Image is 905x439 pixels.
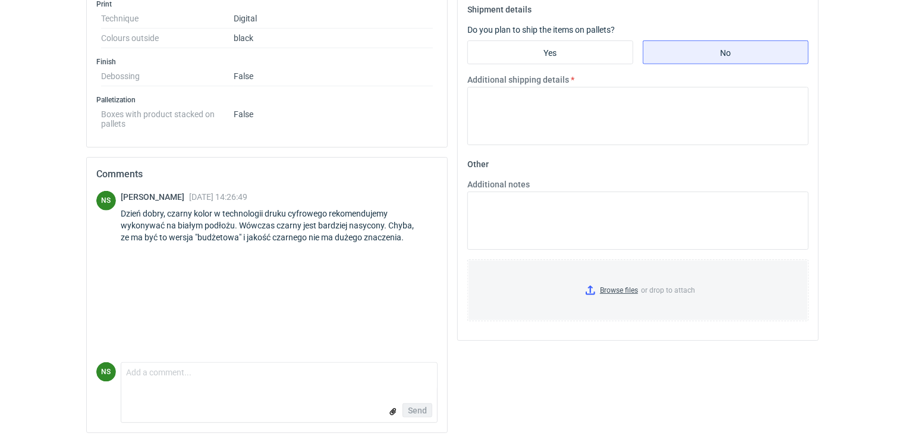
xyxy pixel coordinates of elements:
[96,167,438,181] h2: Comments
[189,192,247,202] span: [DATE] 14:26:49
[234,67,433,86] dd: False
[96,191,116,211] div: Natalia Stępak
[467,178,530,190] label: Additional notes
[467,155,489,169] legend: Other
[96,95,438,105] h3: Palletization
[467,74,569,86] label: Additional shipping details
[467,40,633,64] label: Yes
[96,362,116,382] figcaption: NS
[101,29,234,48] dt: Colours outside
[96,57,438,67] h3: Finish
[101,67,234,86] dt: Debossing
[96,362,116,382] div: Natalia Stępak
[96,191,116,211] figcaption: NS
[467,25,615,35] label: Do you plan to ship the items on pallets?
[121,192,189,202] span: [PERSON_NAME]
[101,105,234,128] dt: Boxes with product stacked on pallets
[121,208,438,243] div: Dzień dobry, czarny kolor w technologii druku cyfrowego rekomendujemy wykonywać na białym podłożu...
[234,9,433,29] dd: Digital
[234,29,433,48] dd: black
[468,260,808,321] label: or drop to attach
[234,105,433,128] dd: False
[101,9,234,29] dt: Technique
[643,40,809,64] label: No
[408,406,427,415] span: Send
[403,403,432,418] button: Send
